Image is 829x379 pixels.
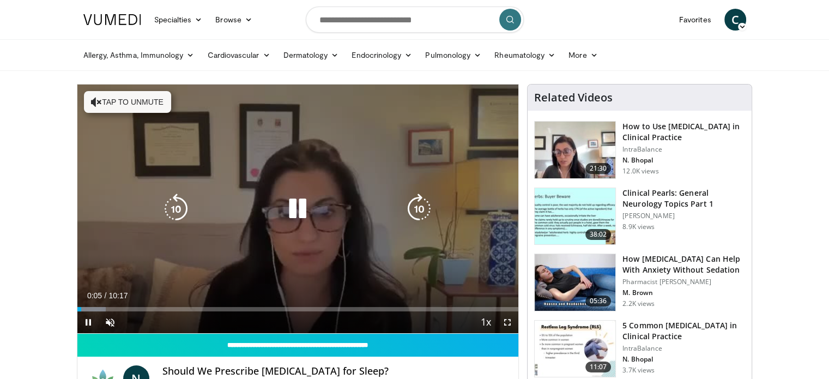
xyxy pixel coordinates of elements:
video-js: Video Player [77,85,519,334]
img: VuMedi Logo [83,14,141,25]
p: IntraBalance [622,145,745,154]
span: / [105,291,107,300]
span: 38:02 [585,229,612,240]
img: e41a58fc-c8b3-4e06-accc-3dd0b2ae14cc.150x105_q85_crop-smart_upscale.jpg [535,321,615,377]
a: Rheumatology [488,44,562,66]
h3: 5 Common [MEDICAL_DATA] in Clinical Practice [622,320,745,342]
img: 7bfe4765-2bdb-4a7e-8d24-83e30517bd33.150x105_q85_crop-smart_upscale.jpg [535,254,615,311]
a: 05:36 How [MEDICAL_DATA] Can Help With Anxiety Without Sedation Pharmacist [PERSON_NAME] M. Brown... [534,254,745,311]
h4: Related Videos [534,91,613,104]
a: C [724,9,746,31]
a: More [562,44,604,66]
p: 3.7K views [622,366,655,375]
p: N. Bhopal [622,156,745,165]
p: 12.0K views [622,167,658,176]
input: Search topics, interventions [306,7,524,33]
button: Fullscreen [497,311,518,333]
button: Tap to unmute [84,91,171,113]
img: 91ec4e47-6cc3-4d45-a77d-be3eb23d61cb.150x105_q85_crop-smart_upscale.jpg [535,188,615,245]
h4: Should We Prescribe [MEDICAL_DATA] for Sleep? [162,365,510,377]
p: 8.9K views [622,222,655,231]
p: 2.2K views [622,299,655,308]
p: [PERSON_NAME] [622,212,745,220]
img: 662646f3-24dc-48fd-91cb-7f13467e765c.150x105_q85_crop-smart_upscale.jpg [535,122,615,178]
span: 0:05 [87,291,102,300]
a: Endocrinology [345,44,419,66]
h3: How to Use [MEDICAL_DATA] in Clinical Practice [622,121,745,143]
a: Dermatology [277,44,346,66]
span: 10:17 [108,291,128,300]
div: Progress Bar [77,307,519,311]
a: Browse [209,9,259,31]
a: Cardiovascular [201,44,276,66]
a: Allergy, Asthma, Immunology [77,44,201,66]
span: 05:36 [585,296,612,306]
a: 38:02 Clinical Pearls: General Neurology Topics Part 1 [PERSON_NAME] 8.9K views [534,188,745,245]
a: Pulmonology [419,44,488,66]
p: IntraBalance [622,344,745,353]
button: Unmute [99,311,121,333]
button: Pause [77,311,99,333]
button: Playback Rate [475,311,497,333]
p: N. Bhopal [622,355,745,364]
span: 11:07 [585,362,612,372]
a: 11:07 5 Common [MEDICAL_DATA] in Clinical Practice IntraBalance N. Bhopal 3.7K views [534,320,745,378]
a: Favorites [673,9,718,31]
a: 21:30 How to Use [MEDICAL_DATA] in Clinical Practice IntraBalance N. Bhopal 12.0K views [534,121,745,179]
a: Specialties [148,9,209,31]
h3: How [MEDICAL_DATA] Can Help With Anxiety Without Sedation [622,254,745,275]
span: 21:30 [585,163,612,174]
p: M. Brown [622,288,745,297]
h3: Clinical Pearls: General Neurology Topics Part 1 [622,188,745,209]
p: Pharmacist [PERSON_NAME] [622,278,745,286]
